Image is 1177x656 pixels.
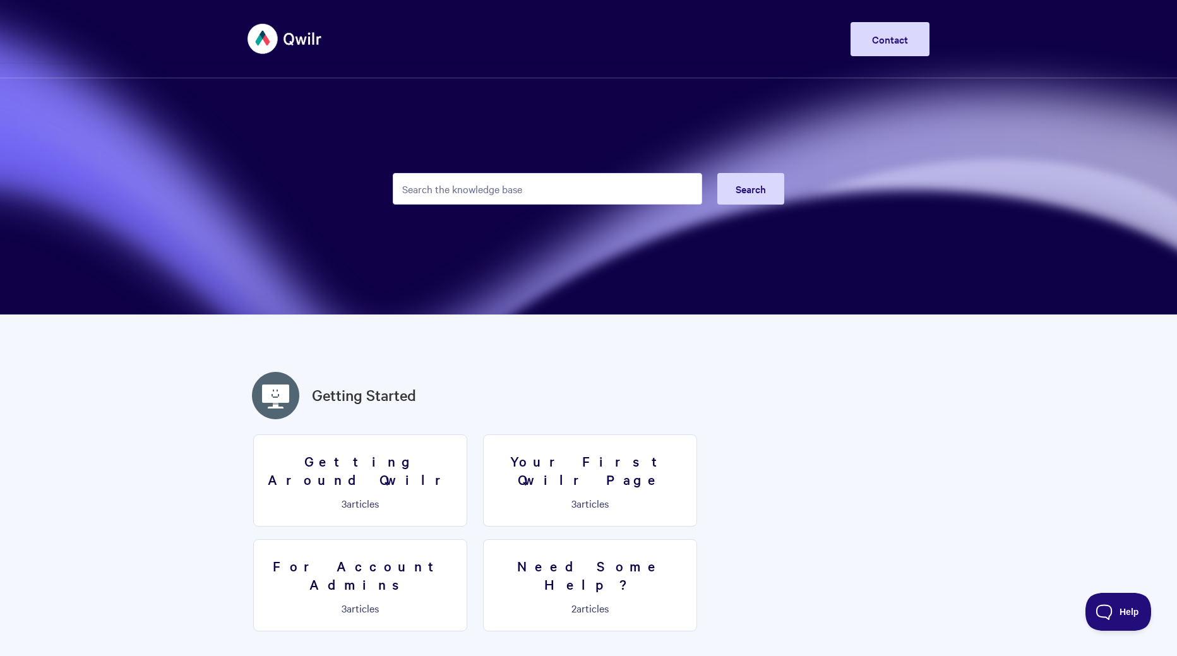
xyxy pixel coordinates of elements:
a: Getting Around Qwilr 3articles [253,434,467,527]
a: For Account Admins 3articles [253,539,467,631]
span: Search [736,182,766,196]
p: articles [491,498,689,509]
iframe: Toggle Customer Support [1085,593,1152,631]
p: articles [261,602,459,614]
button: Search [717,173,784,205]
input: Search the knowledge base [393,173,702,205]
span: 3 [342,496,347,510]
a: Your First Qwilr Page 3articles [483,434,697,527]
span: 3 [571,496,577,510]
h3: Getting Around Qwilr [261,452,459,488]
p: articles [261,498,459,509]
h3: Your First Qwilr Page [491,452,689,488]
span: 3 [342,601,347,615]
h3: Need Some Help? [491,557,689,593]
span: 2 [571,601,577,615]
img: Qwilr Help Center [248,15,323,63]
a: Getting Started [312,384,416,407]
h3: For Account Admins [261,557,459,593]
a: Contact [851,22,929,56]
a: Need Some Help? 2articles [483,539,697,631]
p: articles [491,602,689,614]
